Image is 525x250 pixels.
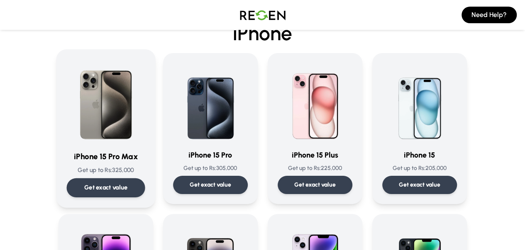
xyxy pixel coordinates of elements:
[462,7,517,23] button: Need Help?
[173,63,248,143] img: iPhone 15 Pro
[66,150,145,163] h3: iPhone 15 Pro Max
[399,181,440,189] p: Get exact value
[66,166,145,175] p: Get up to Rs: 325,000
[278,149,352,161] h3: iPhone 15 Plus
[382,164,457,172] p: Get up to Rs: 205,000
[278,63,352,143] img: iPhone 15 Plus
[173,164,248,172] p: Get up to Rs: 305,000
[294,181,336,189] p: Get exact value
[59,23,467,43] span: iPhone
[278,164,352,172] p: Get up to Rs: 225,000
[66,60,145,143] img: iPhone 15 Pro Max
[173,149,248,161] h3: iPhone 15 Pro
[190,181,231,189] p: Get exact value
[84,183,127,192] p: Get exact value
[382,149,457,161] h3: iPhone 15
[234,3,292,27] img: Logo
[382,63,457,143] img: iPhone 15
